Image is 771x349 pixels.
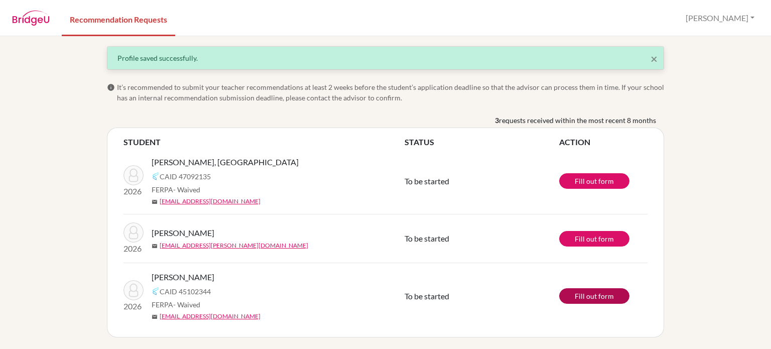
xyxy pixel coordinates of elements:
img: BridgeU logo [12,11,50,26]
button: Close [651,53,658,65]
p: 2026 [123,243,144,255]
span: requests received within the most recent 8 months [499,115,656,126]
img: Mohan Varma, Lasya [123,165,144,185]
span: To be started [405,291,449,301]
span: It’s recommended to submit your teacher recommendations at least 2 weeks before the student’s app... [117,82,664,103]
span: [PERSON_NAME] [152,227,214,239]
p: 2026 [123,300,144,312]
span: mail [152,314,158,320]
img: Ravindran, Nessa [123,222,144,243]
img: Common App logo [152,287,160,295]
a: [EMAIL_ADDRESS][DOMAIN_NAME] [160,312,261,321]
img: Singh, Twisha [123,280,144,300]
span: To be started [405,176,449,186]
span: CAID 45102344 [160,286,211,297]
a: Fill out form [559,288,629,304]
a: [EMAIL_ADDRESS][PERSON_NAME][DOMAIN_NAME] [160,241,308,250]
span: - Waived [173,300,200,309]
th: ACTION [559,136,648,148]
b: 3 [495,115,499,126]
button: [PERSON_NAME] [681,9,759,28]
img: Common App logo [152,172,160,180]
div: Profile saved successfully. [117,53,654,63]
span: FERPA [152,184,200,195]
th: STUDENT [123,136,405,148]
span: FERPA [152,299,200,310]
a: Recommendation Requests [62,2,175,36]
span: info [107,83,115,91]
a: [EMAIL_ADDRESS][DOMAIN_NAME] [160,197,261,206]
a: Fill out form [559,173,629,189]
span: [PERSON_NAME], [GEOGRAPHIC_DATA] [152,156,299,168]
p: 2026 [123,185,144,197]
span: - Waived [173,185,200,194]
span: mail [152,243,158,249]
th: STATUS [405,136,559,148]
span: × [651,51,658,66]
span: mail [152,199,158,205]
span: To be started [405,234,449,243]
span: CAID 47092135 [160,171,211,182]
span: [PERSON_NAME] [152,271,214,283]
a: Fill out form [559,231,629,247]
